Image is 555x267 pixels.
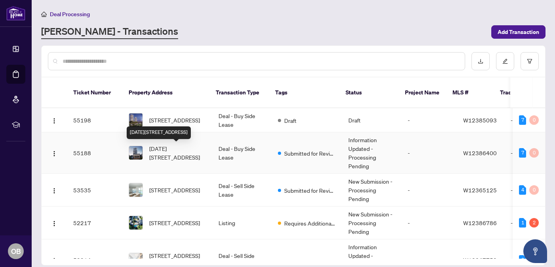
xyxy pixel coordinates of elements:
[51,220,57,227] img: Logo
[51,258,57,264] img: Logo
[519,185,526,195] div: 4
[67,77,122,108] th: Ticket Number
[463,186,497,194] span: W12365125
[129,253,143,267] img: thumbnail-img
[48,114,61,126] button: Logo
[284,256,336,265] span: Submitted for Review
[48,254,61,266] button: Logo
[339,77,399,108] th: Status
[127,126,191,139] div: [DATE][STREET_ADDRESS]
[41,11,47,17] span: home
[519,255,526,265] div: 8
[527,58,532,64] span: filter
[342,207,401,239] td: New Submission - Processing Pending
[149,116,200,124] span: [STREET_ADDRESS]
[212,108,272,132] td: Deal - Buy Side Lease
[284,149,336,158] span: Submitted for Review
[129,146,143,160] img: thumbnail-img
[67,207,122,239] td: 52217
[529,148,539,158] div: 0
[11,246,21,257] span: OB
[494,77,549,108] th: Trade Number
[212,174,272,207] td: Deal - Sell Side Lease
[463,256,497,263] span: W12347752
[491,25,545,39] button: Add Transaction
[48,184,61,196] button: Logo
[67,132,122,174] td: 55188
[529,185,539,195] div: 0
[471,52,490,70] button: download
[446,77,494,108] th: MLS #
[51,150,57,157] img: Logo
[401,108,457,132] td: -
[478,58,483,64] span: download
[284,219,336,228] span: Requires Additional Docs
[209,77,269,108] th: Transaction Type
[129,113,143,127] img: thumbnail-img
[284,186,336,195] span: Submitted for Review
[50,11,90,18] span: Deal Processing
[463,219,497,226] span: W12386786
[149,218,200,227] span: [STREET_ADDRESS]
[129,216,143,229] img: thumbnail-img
[519,148,526,158] div: 7
[122,77,209,108] th: Property Address
[41,25,178,39] a: [PERSON_NAME] - Transactions
[48,147,61,159] button: Logo
[149,186,200,194] span: [STREET_ADDRESS]
[519,115,526,125] div: 7
[212,207,272,239] td: Listing
[6,6,25,21] img: logo
[212,132,272,174] td: Deal - Buy Side Lease
[401,207,457,239] td: -
[463,117,497,124] span: W12385093
[342,174,401,207] td: New Submission - Processing Pending
[67,174,122,207] td: 53535
[523,239,547,263] button: Open asap
[342,132,401,174] td: Information Updated - Processing Pending
[269,77,339,108] th: Tags
[51,188,57,194] img: Logo
[529,115,539,125] div: 0
[463,149,497,156] span: W12386400
[342,108,401,132] td: Draft
[521,52,539,70] button: filter
[529,218,539,228] div: 2
[67,108,122,132] td: 55198
[519,218,526,228] div: 1
[51,118,57,124] img: Logo
[502,58,508,64] span: edit
[284,116,297,125] span: Draft
[498,26,539,38] span: Add Transaction
[48,216,61,229] button: Logo
[399,77,446,108] th: Project Name
[149,144,206,162] span: [DATE][STREET_ADDRESS]
[401,174,457,207] td: -
[129,183,143,197] img: thumbnail-img
[401,132,457,174] td: -
[496,52,514,70] button: edit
